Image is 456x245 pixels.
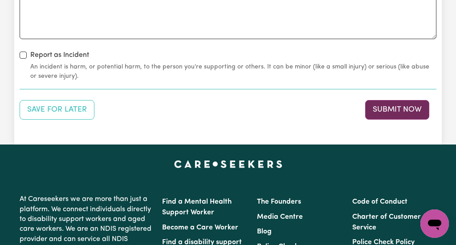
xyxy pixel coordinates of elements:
[257,198,301,205] a: The Founders
[30,50,89,60] label: Report as Incident
[257,213,303,221] a: Media Centre
[352,213,421,231] a: Charter of Customer Service
[420,209,449,238] iframe: Button to launch messaging window
[30,62,436,81] small: An incident is harm, or potential harm, to the person you're supporting or others. It can be mino...
[20,100,94,120] button: Save your job report
[365,100,429,120] button: Submit your job report
[162,198,232,216] a: Find a Mental Health Support Worker
[352,198,407,205] a: Code of Conduct
[162,224,238,231] a: Become a Care Worker
[174,161,282,168] a: Careseekers home page
[257,228,272,235] a: Blog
